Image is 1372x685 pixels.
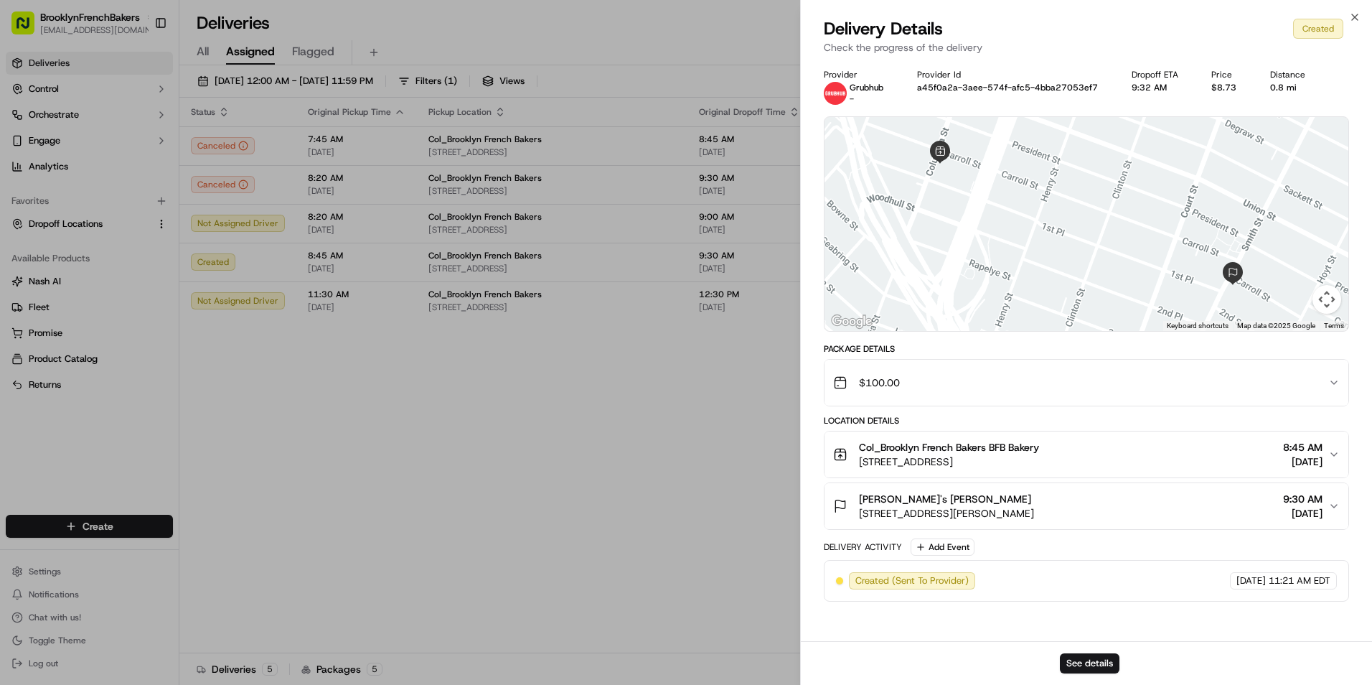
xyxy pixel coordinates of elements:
[1283,492,1322,506] span: 9:30 AM
[222,184,261,201] button: See all
[917,69,1109,80] div: Provider Id
[859,506,1034,521] span: [STREET_ADDRESS][PERSON_NAME]
[1269,574,1330,587] span: 11:21 AM EDT
[850,93,854,105] span: -
[9,315,116,341] a: 📗Knowledge Base
[859,440,1039,455] span: Col_Brooklyn French Bakers BFB Bakery
[824,432,1348,477] button: Col_Brooklyn French Bakers BFB Bakery[STREET_ADDRESS]8:45 AM[DATE]
[119,223,124,234] span: •
[1132,69,1189,80] div: Dropoff ETA
[14,209,37,232] img: Nelly AZAMBRE
[37,93,258,108] input: Got a question? Start typing here...
[14,137,40,163] img: 1736555255976-a54dd68f-1ca7-489b-9aae-adbdc363a1c4
[1236,574,1266,587] span: [DATE]
[14,187,96,198] div: Past conversations
[129,261,159,273] span: [DATE]
[14,14,43,43] img: Nash
[1132,82,1189,93] div: 9:32 AM
[143,356,174,367] span: Pylon
[14,57,261,80] p: Welcome 👋
[1211,82,1247,93] div: $8.73
[1060,653,1119,674] button: See details
[828,312,875,331] img: Google
[859,455,1039,469] span: [STREET_ADDRESS]
[917,82,1098,93] button: a45f0a2a-3aee-574f-afc5-4bba27053ef7
[855,574,969,587] span: Created (Sent To Provider)
[1312,285,1341,314] button: Map camera controls
[1270,69,1316,80] div: Distance
[1167,321,1228,331] button: Keyboard shortcuts
[824,343,1349,355] div: Package Details
[1283,506,1322,521] span: [DATE]
[859,376,900,390] span: $100.00
[824,69,894,80] div: Provider
[116,315,236,341] a: 💻API Documentation
[859,492,1031,506] span: [PERSON_NAME]'s [PERSON_NAME]
[14,322,26,334] div: 📗
[850,82,883,93] p: Grubhub
[824,483,1348,529] button: [PERSON_NAME]'s [PERSON_NAME][STREET_ADDRESS][PERSON_NAME]9:30 AM[DATE]
[828,312,875,331] a: Open this area in Google Maps (opens a new window)
[65,152,197,163] div: We're available if you need us!
[30,137,56,163] img: 1724597045416-56b7ee45-8013-43a0-a6f9-03cb97ddad50
[824,40,1349,55] p: Check the progress of the delivery
[127,223,156,234] span: [DATE]
[121,261,126,273] span: •
[824,541,902,553] div: Delivery Activity
[1283,440,1322,455] span: 8:45 AM
[1237,322,1315,330] span: Map data ©2025 Google
[14,248,37,271] img: Klarizel Pensader
[824,415,1349,427] div: Location Details
[44,223,116,234] span: [PERSON_NAME]
[44,261,118,273] span: Klarizel Pensader
[911,539,974,556] button: Add Event
[101,355,174,367] a: Powered byPylon
[244,141,261,159] button: Start new chat
[824,360,1348,406] button: $100.00
[29,321,110,335] span: Knowledge Base
[1324,322,1344,330] a: Terms (opens in new tab)
[1211,69,1247,80] div: Price
[1270,82,1316,93] div: 0.8 mi
[136,321,230,335] span: API Documentation
[121,322,133,334] div: 💻
[824,82,847,105] img: 5e692f75ce7d37001a5d71f1
[29,262,40,274] img: 1736555255976-a54dd68f-1ca7-489b-9aae-adbdc363a1c4
[65,137,235,152] div: Start new chat
[1283,455,1322,469] span: [DATE]
[824,17,943,40] span: Delivery Details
